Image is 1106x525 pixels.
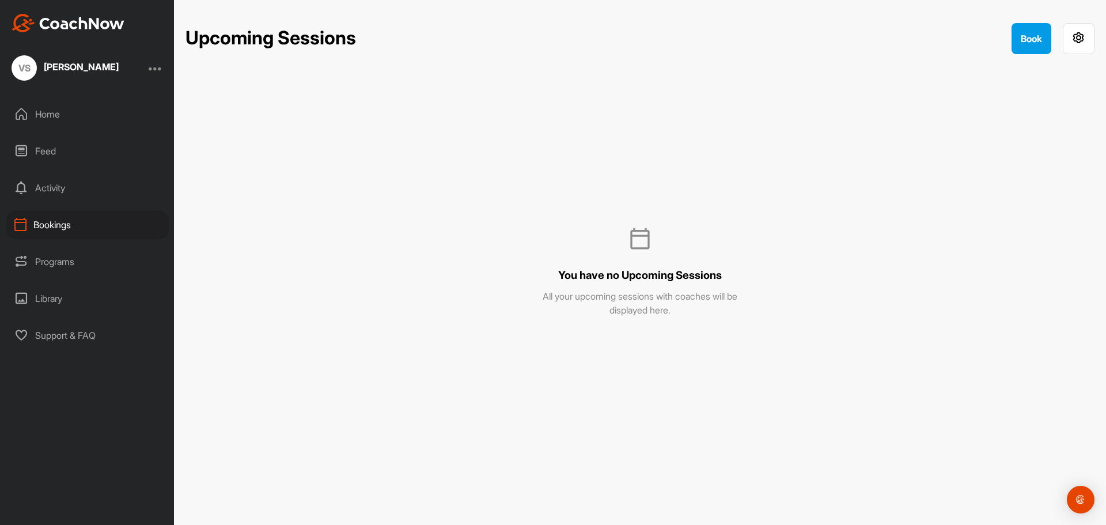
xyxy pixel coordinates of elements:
[12,55,37,81] div: VS
[6,210,169,239] div: Bookings
[1012,23,1051,54] button: Book
[6,321,169,350] div: Support & FAQ
[6,173,169,202] div: Activity
[185,27,356,50] h2: Upcoming Sessions
[628,227,652,250] img: svg+xml;base64,PHN2ZyB3aWR0aD0iNDAiIGhlaWdodD0iNDAiIHZpZXdCb3g9IjAgMCA0MCA0MCIgZmlsbD0ibm9uZSIgeG...
[6,137,169,165] div: Feed
[6,284,169,313] div: Library
[44,62,119,71] div: [PERSON_NAME]
[536,289,744,317] p: All your upcoming sessions with coaches will be displayed here.
[558,267,722,284] h3: You have no Upcoming Sessions
[1067,486,1094,513] div: Open Intercom Messenger
[6,100,169,129] div: Home
[12,14,124,32] img: CoachNow
[6,247,169,276] div: Programs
